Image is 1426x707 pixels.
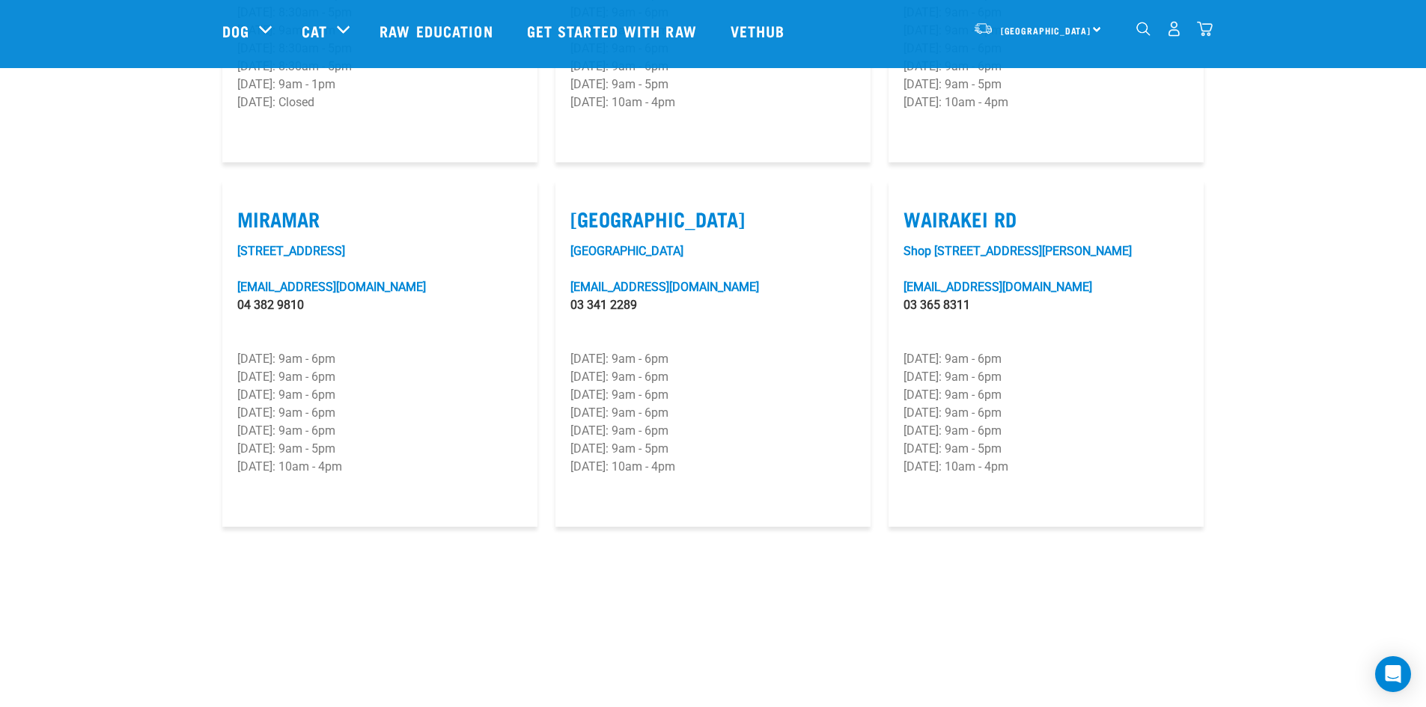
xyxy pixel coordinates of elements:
[570,404,856,422] p: [DATE]: 9am - 6pm
[237,244,345,258] a: [STREET_ADDRESS]
[1166,21,1182,37] img: user.png
[1001,28,1091,33] span: [GEOGRAPHIC_DATA]
[973,22,993,35] img: van-moving.png
[512,1,716,61] a: Get started with Raw
[1136,22,1151,36] img: home-icon-1@2x.png
[570,76,856,94] p: [DATE]: 9am - 5pm
[237,76,522,94] p: [DATE]: 9am - 1pm
[904,350,1189,368] p: [DATE]: 9am - 6pm
[237,94,522,111] p: [DATE]: Closed
[237,386,522,404] p: [DATE]: 9am - 6pm
[570,422,856,440] p: [DATE]: 9am - 6pm
[904,280,1092,294] a: [EMAIL_ADDRESS][DOMAIN_NAME]
[570,386,856,404] p: [DATE]: 9am - 6pm
[570,368,856,386] p: [DATE]: 9am - 6pm
[237,280,426,294] a: [EMAIL_ADDRESS][DOMAIN_NAME]
[570,244,683,258] a: [GEOGRAPHIC_DATA]
[570,458,856,476] p: [DATE]: 10am - 4pm
[904,440,1189,458] p: [DATE]: 9am - 5pm
[237,207,522,230] label: Miramar
[570,207,856,230] label: [GEOGRAPHIC_DATA]
[237,368,522,386] p: [DATE]: 9am - 6pm
[570,298,637,312] a: 03 341 2289
[904,458,1189,476] p: [DATE]: 10am - 4pm
[904,368,1189,386] p: [DATE]: 9am - 6pm
[904,386,1189,404] p: [DATE]: 9am - 6pm
[904,422,1189,440] p: [DATE]: 9am - 6pm
[237,458,522,476] p: [DATE]: 10am - 4pm
[237,440,522,458] p: [DATE]: 9am - 5pm
[570,280,759,294] a: [EMAIL_ADDRESS][DOMAIN_NAME]
[570,94,856,111] p: [DATE]: 10am - 4pm
[365,1,511,61] a: Raw Education
[904,404,1189,422] p: [DATE]: 9am - 6pm
[237,422,522,440] p: [DATE]: 9am - 6pm
[1197,21,1213,37] img: home-icon@2x.png
[237,404,522,422] p: [DATE]: 9am - 6pm
[237,350,522,368] p: [DATE]: 9am - 6pm
[904,94,1189,111] p: [DATE]: 10am - 4pm
[302,19,327,42] a: Cat
[904,298,970,312] a: 03 365 8311
[1375,656,1411,692] div: Open Intercom Messenger
[237,298,304,312] a: 04 382 9810
[570,440,856,458] p: [DATE]: 9am - 5pm
[904,244,1132,258] a: Shop [STREET_ADDRESS][PERSON_NAME]
[222,19,249,42] a: Dog
[904,76,1189,94] p: [DATE]: 9am - 5pm
[716,1,804,61] a: Vethub
[904,207,1189,230] label: Wairakei Rd
[570,350,856,368] p: [DATE]: 9am - 6pm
